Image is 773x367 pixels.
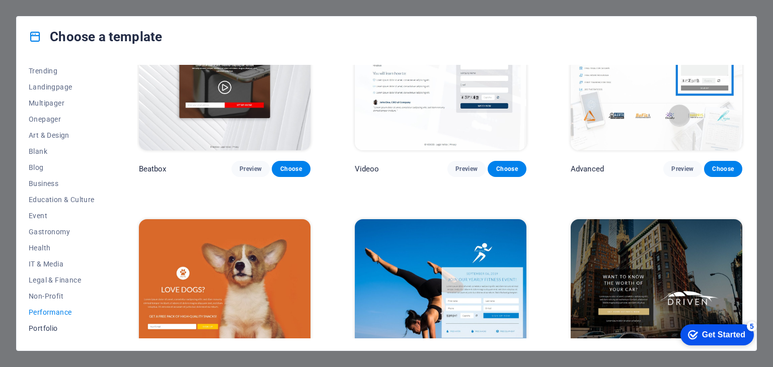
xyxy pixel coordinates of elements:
span: Preview [671,165,693,173]
button: Blog [29,159,95,175]
button: Services [29,336,95,352]
span: Landingpage [29,83,95,91]
button: Landingpage [29,79,95,95]
button: Performance [29,304,95,320]
button: Preview [231,161,270,177]
button: Choose [704,161,742,177]
span: Choose [280,165,302,173]
span: Health [29,244,95,252]
button: Trending [29,63,95,79]
button: Art & Design [29,127,95,143]
p: Advanced [571,164,604,174]
span: Business [29,179,95,188]
button: Preview [447,161,486,177]
span: Performance [29,308,95,316]
button: Choose [488,161,526,177]
button: Preview [663,161,702,177]
span: Non-Profit [29,292,95,300]
span: IT & Media [29,260,95,268]
button: Choose [272,161,310,177]
span: Choose [712,165,734,173]
h4: Choose a template [29,29,162,45]
button: Legal & Finance [29,272,95,288]
button: Non-Profit [29,288,95,304]
span: Multipager [29,99,95,107]
button: Event [29,208,95,224]
span: Education & Culture [29,196,95,204]
span: Portfolio [29,324,95,332]
span: Legal & Finance [29,276,95,284]
p: Beatbox [139,164,167,174]
button: IT & Media [29,256,95,272]
button: Gastronomy [29,224,95,240]
button: Business [29,175,95,192]
span: Preview [240,165,262,173]
p: Videoo [355,164,379,174]
div: 5 [74,2,85,12]
span: Onepager [29,115,95,123]
button: Health [29,240,95,256]
span: Trending [29,67,95,75]
div: Get Started 5 items remaining, 0% complete [8,5,82,26]
span: Preview [455,165,478,173]
button: Education & Culture [29,192,95,208]
span: Art & Design [29,131,95,139]
button: Onepager [29,111,95,127]
div: Get Started [30,11,73,20]
span: Blank [29,147,95,155]
span: Event [29,212,95,220]
button: Blank [29,143,95,159]
span: Choose [496,165,518,173]
button: Multipager [29,95,95,111]
span: Blog [29,163,95,171]
button: Portfolio [29,320,95,336]
span: Gastronomy [29,228,95,236]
